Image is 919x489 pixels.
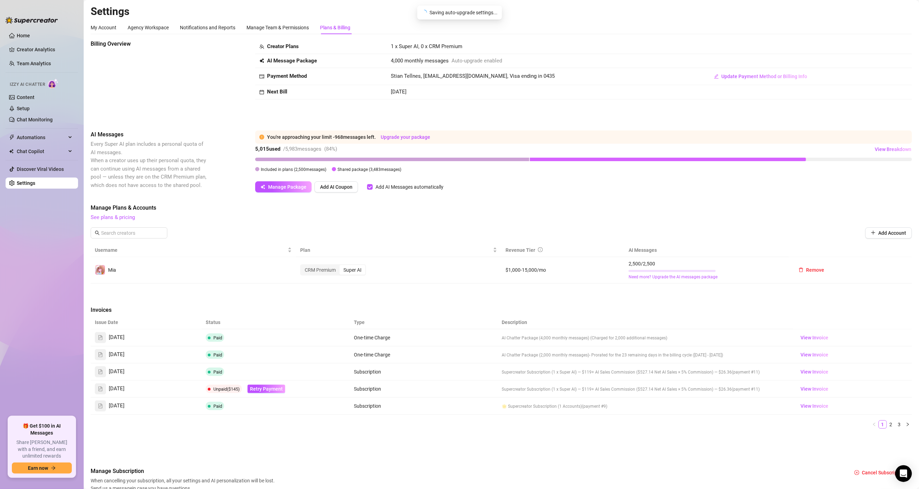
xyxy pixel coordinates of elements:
[9,135,15,140] span: thunderbolt
[732,387,760,392] span: (payment #11)
[301,265,340,275] div: CRM Premium
[95,231,100,235] span: search
[629,274,784,280] a: Need more? Upgrade the AI messages package
[91,130,208,139] span: AI Messages
[391,89,407,95] span: [DATE]
[98,404,103,408] span: file-text
[798,385,831,393] a: View Invoice
[261,167,326,172] span: Included in plans ( 2,500 messages)
[213,352,222,358] span: Paid
[798,368,831,376] a: View Invoice
[48,78,59,89] img: AI Chatter
[862,470,906,475] span: Cancel Subscription
[259,90,264,95] span: calendar
[324,146,337,152] span: ( 84 %)
[6,17,58,24] img: logo-BBDzfeDw.svg
[896,421,903,428] a: 3
[624,243,789,257] th: AI Messages
[17,166,64,172] a: Discover Viral Videos
[354,352,390,358] span: One-time Charge
[91,141,206,188] span: Every Super AI plan includes a personal quota of AI messages. When a creator uses up their person...
[91,316,202,329] th: Issue Date
[17,106,30,111] a: Setup
[849,467,912,478] button: Cancel Subscription
[381,134,430,140] a: Upgrade your package
[350,316,424,329] th: Type
[10,81,45,88] span: Izzy AI Chatter
[91,24,116,31] div: My Account
[798,351,831,359] a: View Invoice
[800,351,828,359] span: View Invoice
[391,73,555,79] span: Stian Tellnes, [EMAIL_ADDRESS][DOMAIN_NAME], Visa ending in 0435
[806,267,825,273] span: Remove
[314,181,358,193] button: Add AI Coupon
[451,57,502,65] span: Auto-upgrade enabled
[793,264,830,276] button: Remove
[12,462,72,474] button: Earn nowarrow-right
[871,230,876,235] span: plus
[337,167,401,172] span: Shared package ( 3,483 messages)
[799,268,804,272] span: delete
[17,44,73,55] a: Creator Analytics
[732,370,760,375] span: (payment #11)
[879,421,887,428] a: 1
[506,247,535,253] span: Revenue Tier
[17,61,51,66] a: Team Analytics
[255,181,312,193] button: Manage Package
[268,184,306,190] span: Manage Package
[17,117,53,122] a: Chat Monitoring
[320,24,350,31] div: Plans & Billing
[259,135,264,140] span: exclamation-circle
[95,246,286,254] span: Username
[870,420,879,429] button: left
[213,386,240,392] span: Unpaid ($145)
[250,386,283,392] span: Retry Payment
[391,57,449,65] span: 4,000 monthly messages
[592,387,732,392] span: + AI Sales Commission ($527.14 Net AI Sales × 5% Commission) — $26.36
[875,146,912,152] span: View Breakdown
[213,404,222,409] span: Paid
[98,335,103,340] span: file-text
[12,423,72,436] span: 🎁 Get $100 in AI Messages
[91,243,296,257] th: Username
[91,5,912,18] h2: Settings
[259,44,264,49] span: team
[109,402,124,410] span: [DATE]
[267,43,299,50] strong: Creator Plans
[246,24,309,31] div: Manage Team & Permissions
[798,333,831,342] a: View Invoice
[354,386,381,392] span: Subscription
[98,352,103,357] span: file-text
[95,265,105,275] img: Mia
[17,146,66,157] span: Chat Copilot
[267,133,908,141] div: You're approaching your limit - 968 messages left.
[708,71,813,82] button: Update Payment Method or Billing Info
[502,353,589,358] span: AI Chatter Package (2,000 monthly messages)
[17,95,35,100] a: Content
[17,132,66,143] span: Automations
[98,386,103,391] span: file-text
[391,43,462,50] span: 1 x Super AI, 0 x CRM Premium
[28,465,48,471] span: Earn now
[109,333,124,342] span: [DATE]
[267,89,287,95] strong: Next Bill
[887,421,895,428] a: 2
[872,422,876,427] span: left
[538,247,543,252] span: info-circle
[51,466,56,471] span: arrow-right
[629,260,784,268] span: 2,500 / 2,500
[248,385,285,393] button: Retry Payment
[502,336,667,340] span: AI Chatter Package (4,000 monthly messages) (Charged for 2,000 additional messages)
[17,180,35,186] a: Settings
[17,33,30,38] a: Home
[12,439,72,460] span: Share [PERSON_NAME] with a friend, and earn unlimited rewards
[589,353,723,358] span: - Prorated for the 23 remaining days in the billing cycle ([DATE] - [DATE])
[502,404,582,409] span: 🌟 Supercreator Subscription (1 Accounts)
[714,74,719,79] span: edit
[109,368,124,376] span: [DATE]
[91,306,208,314] span: Invoices
[296,243,501,257] th: Plan
[340,265,365,275] div: Super AI
[906,422,910,427] span: right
